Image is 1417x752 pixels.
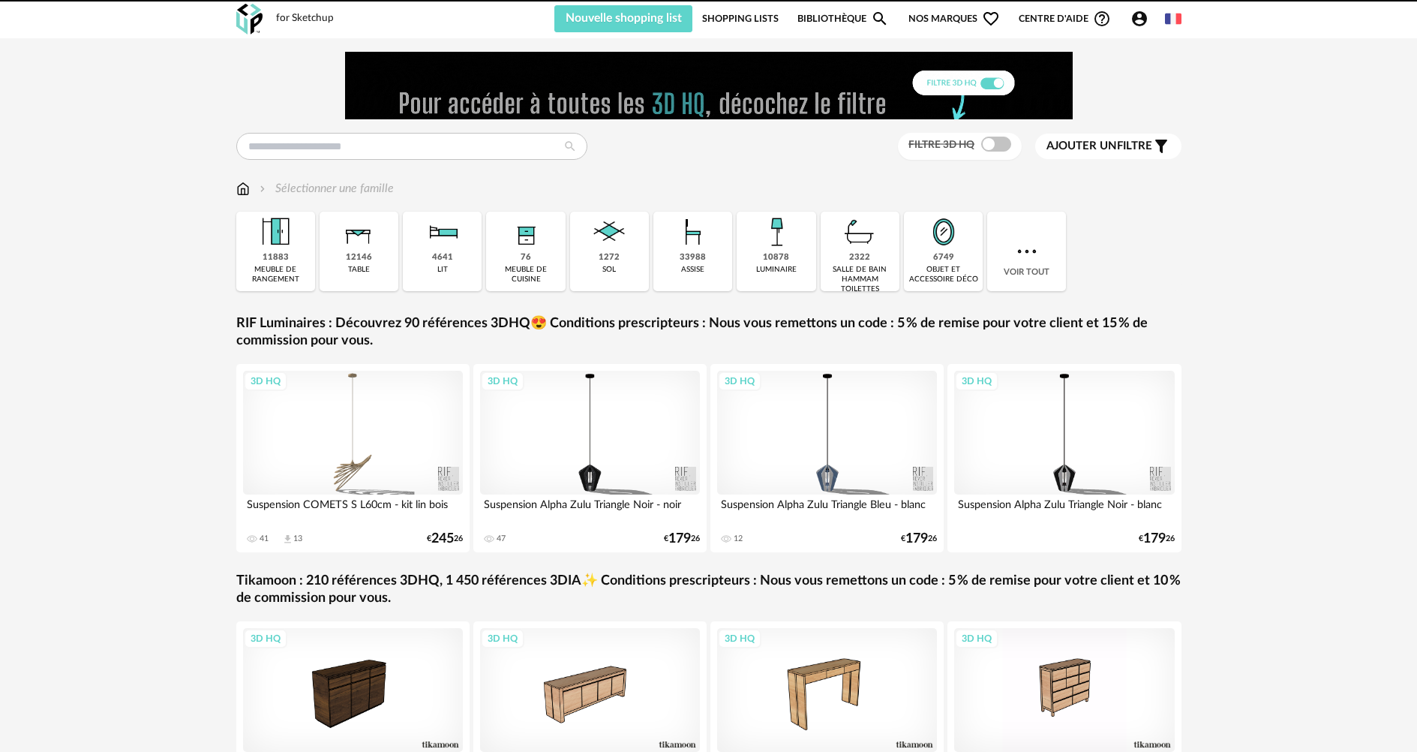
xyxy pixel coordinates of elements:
div: 11883 [263,252,289,263]
div: salle de bain hammam toilettes [825,265,895,294]
div: 41 [260,534,269,544]
img: fr [1165,11,1181,27]
span: Magnify icon [871,10,889,28]
img: svg+xml;base64,PHN2ZyB3aWR0aD0iMTYiIGhlaWdodD0iMTYiIHZpZXdCb3g9IjAgMCAxNiAxNiIgZmlsbD0ibm9uZSIgeG... [257,180,269,197]
span: 179 [1143,534,1166,544]
div: 10878 [763,252,789,263]
div: 3D HQ [718,629,761,648]
span: 245 [431,534,454,544]
img: svg+xml;base64,PHN2ZyB3aWR0aD0iMTYiIGhlaWdodD0iMTciIHZpZXdCb3g9IjAgMCAxNiAxNyIgZmlsbD0ibm9uZSIgeG... [236,180,250,197]
div: for Sketchup [276,12,334,26]
div: € 26 [664,534,700,544]
a: BibliothèqueMagnify icon [797,5,889,32]
div: meuble de cuisine [491,265,560,284]
div: table [348,265,370,275]
div: Voir tout [987,212,1066,291]
span: Heart Outline icon [982,10,1000,28]
a: 3D HQ Suspension COMETS S L60cm - kit lin bois 41 Download icon 13 €24526 [236,364,470,552]
div: 3D HQ [718,371,761,391]
span: Account Circle icon [1130,10,1148,28]
span: Download icon [282,534,293,545]
span: Ajouter un [1046,140,1117,152]
img: Meuble%20de%20rangement.png [255,212,296,252]
img: Miroir.png [923,212,964,252]
div: 3D HQ [955,371,998,391]
img: more.7b13dc1.svg [1013,238,1040,265]
span: filtre [1046,139,1152,154]
div: meuble de rangement [241,265,311,284]
div: € 26 [901,534,937,544]
div: assise [681,265,704,275]
img: Luminaire.png [756,212,797,252]
button: Ajouter unfiltre Filter icon [1035,134,1181,159]
div: 13 [293,534,302,544]
img: OXP [236,4,263,35]
button: Nouvelle shopping list [554,5,693,32]
span: Filtre 3D HQ [908,140,974,150]
img: Sol.png [589,212,629,252]
div: Sélectionner une famille [257,180,394,197]
div: 3D HQ [955,629,998,648]
span: Account Circle icon [1130,10,1155,28]
span: 179 [905,534,928,544]
a: 3D HQ Suspension Alpha Zulu Triangle Bleu - blanc 12 €17926 [710,364,944,552]
img: Literie.png [422,212,463,252]
div: Suspension Alpha Zulu Triangle Noir - blanc [954,495,1175,525]
div: Suspension Alpha Zulu Triangle Noir - noir [480,495,701,525]
a: Shopping Lists [702,5,779,32]
div: sol [602,265,616,275]
div: 3D HQ [481,371,524,391]
div: 12146 [346,252,372,263]
a: RIF Luminaires : Découvrez 90 références 3DHQ😍 Conditions prescripteurs : Nous vous remettons un ... [236,315,1181,350]
div: objet et accessoire déco [908,265,978,284]
div: 12 [734,534,743,544]
div: € 26 [427,534,463,544]
div: 76 [521,252,531,263]
div: 1272 [599,252,620,263]
span: 179 [668,534,691,544]
div: € 26 [1139,534,1175,544]
div: 6749 [933,252,954,263]
div: luminaire [756,265,797,275]
div: 4641 [432,252,453,263]
a: Tikamoon : 210 références 3DHQ, 1 450 références 3DIA✨ Conditions prescripteurs : Nous vous remet... [236,573,1181,608]
div: lit [437,265,448,275]
span: Filter icon [1152,137,1170,155]
img: Table.png [338,212,379,252]
span: Help Circle Outline icon [1093,10,1111,28]
div: 33988 [680,252,706,263]
img: Assise.png [673,212,713,252]
div: 47 [497,534,506,544]
div: 3D HQ [244,371,287,391]
a: 3D HQ Suspension Alpha Zulu Triangle Noir - noir 47 €17926 [473,364,707,552]
div: Suspension Alpha Zulu Triangle Bleu - blanc [717,495,938,525]
img: Salle%20de%20bain.png [839,212,880,252]
span: Centre d'aideHelp Circle Outline icon [1019,10,1111,28]
img: Rangement.png [506,212,546,252]
div: 3D HQ [244,629,287,648]
div: Suspension COMETS S L60cm - kit lin bois [243,495,464,525]
span: Nouvelle shopping list [566,12,682,24]
img: FILTRE%20HQ%20NEW_V1%20(4).gif [345,52,1073,119]
div: 3D HQ [481,629,524,648]
a: 3D HQ Suspension Alpha Zulu Triangle Noir - blanc €17926 [947,364,1181,552]
span: Nos marques [908,5,1000,32]
div: 2322 [849,252,870,263]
